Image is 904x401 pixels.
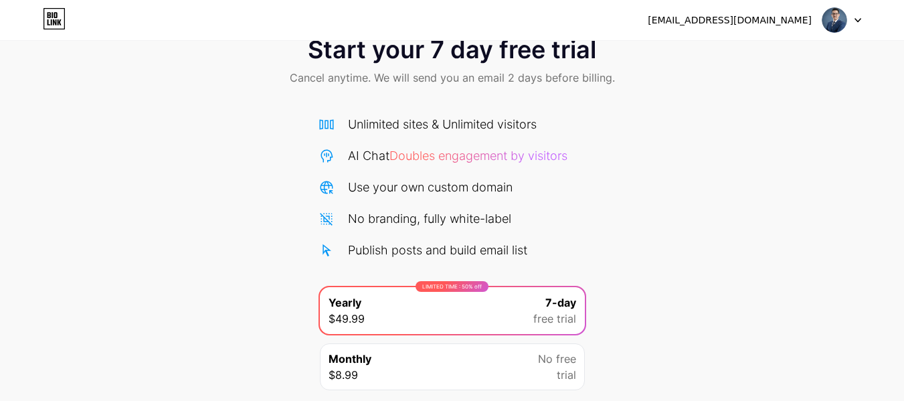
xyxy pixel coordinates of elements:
[533,311,576,327] span: free trial
[389,149,567,163] span: Doubles engagement by visitors
[348,210,511,228] div: No branding, fully white-label
[545,295,576,311] span: 7-day
[329,351,371,367] span: Monthly
[308,36,596,63] span: Start your 7 day free trial
[538,351,576,367] span: No free
[329,367,358,383] span: $8.99
[290,70,615,86] span: Cancel anytime. We will send you an email 2 days before billing.
[348,178,513,196] div: Use your own custom domain
[329,295,361,311] span: Yearly
[348,115,537,133] div: Unlimited sites & Unlimited visitors
[648,13,812,27] div: [EMAIL_ADDRESS][DOMAIN_NAME]
[557,367,576,383] span: trial
[822,7,847,33] img: jbraudy
[329,311,365,327] span: $49.99
[348,241,527,259] div: Publish posts and build email list
[416,281,488,292] div: LIMITED TIME : 50% off
[348,147,567,165] div: AI Chat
